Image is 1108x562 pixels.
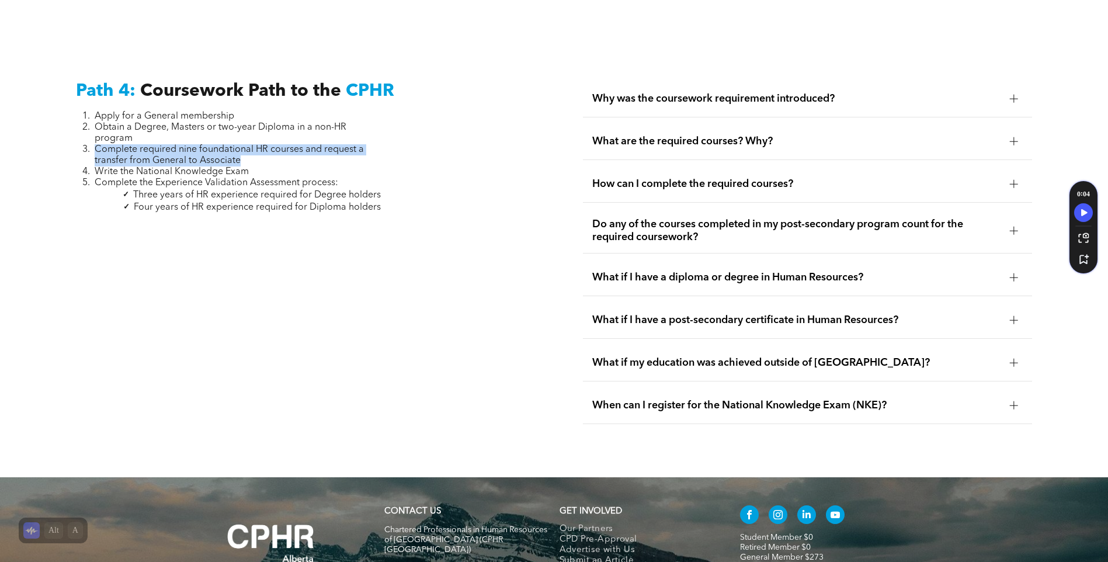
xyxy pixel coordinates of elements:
[592,178,1001,190] span: How can I complete the required courses?
[95,178,338,188] span: Complete the Experience Validation Assessment process:
[384,526,547,554] span: Chartered Professionals in Human Resources of [GEOGRAPHIC_DATA] (CPHR [GEOGRAPHIC_DATA])
[592,399,1001,412] span: When can I register for the National Knowledge Exam (NKE)?
[133,190,381,200] span: Three years of HR experience required for Degree holders
[592,356,1001,369] span: What if my education was achieved outside of [GEOGRAPHIC_DATA]?
[560,524,715,535] a: Our Partners
[76,82,136,100] span: Path 4:
[560,535,715,545] a: CPD Pre-Approval
[134,203,381,212] span: Four years of HR experience required for Diploma holders
[769,505,787,527] a: instagram
[592,218,1001,244] span: Do any of the courses completed in my post-secondary program count for the required coursework?
[95,123,346,143] span: Obtain a Degree, Masters or two-year Diploma in a non-HR program
[826,505,845,527] a: youtube
[592,314,1001,327] span: What if I have a post-secondary certificate in Human Resources?
[740,553,824,561] a: General Member $273
[140,82,341,100] span: Coursework Path to the
[346,82,394,100] span: CPHR
[740,543,811,551] a: Retired Member $0
[384,507,441,516] a: CONTACT US
[592,92,1001,105] span: Why was the coursework requirement introduced?
[592,135,1001,148] span: What are the required courses? Why?
[95,167,249,176] span: Write the National Knowledge Exam
[592,271,1001,284] span: What if I have a diploma or degree in Human Resources?
[740,533,813,542] a: Student Member $0
[740,505,759,527] a: facebook
[560,545,715,556] a: Advertise with Us
[95,112,234,121] span: Apply for a General membership
[560,507,622,516] span: GET INVOLVED
[95,145,364,165] span: Complete required nine foundational HR courses and request a transfer from General to Associate
[797,505,816,527] a: linkedin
